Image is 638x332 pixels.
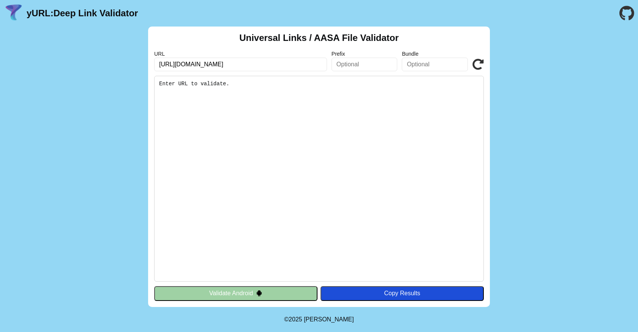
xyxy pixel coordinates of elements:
[154,51,327,57] label: URL
[402,58,468,71] input: Optional
[27,8,138,19] a: yURL:Deep Link Validator
[304,316,354,323] a: Michael Ibragimchayev's Personal Site
[332,51,398,57] label: Prefix
[332,58,398,71] input: Optional
[154,76,484,282] pre: Enter URL to validate.
[324,290,480,297] div: Copy Results
[154,286,317,301] button: Validate Android
[239,33,399,43] h2: Universal Links / AASA File Validator
[321,286,484,301] button: Copy Results
[284,307,354,332] footer: ©
[4,3,24,23] img: yURL Logo
[256,290,262,296] img: droidIcon.svg
[289,316,302,323] span: 2025
[154,58,327,71] input: Required
[402,51,468,57] label: Bundle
